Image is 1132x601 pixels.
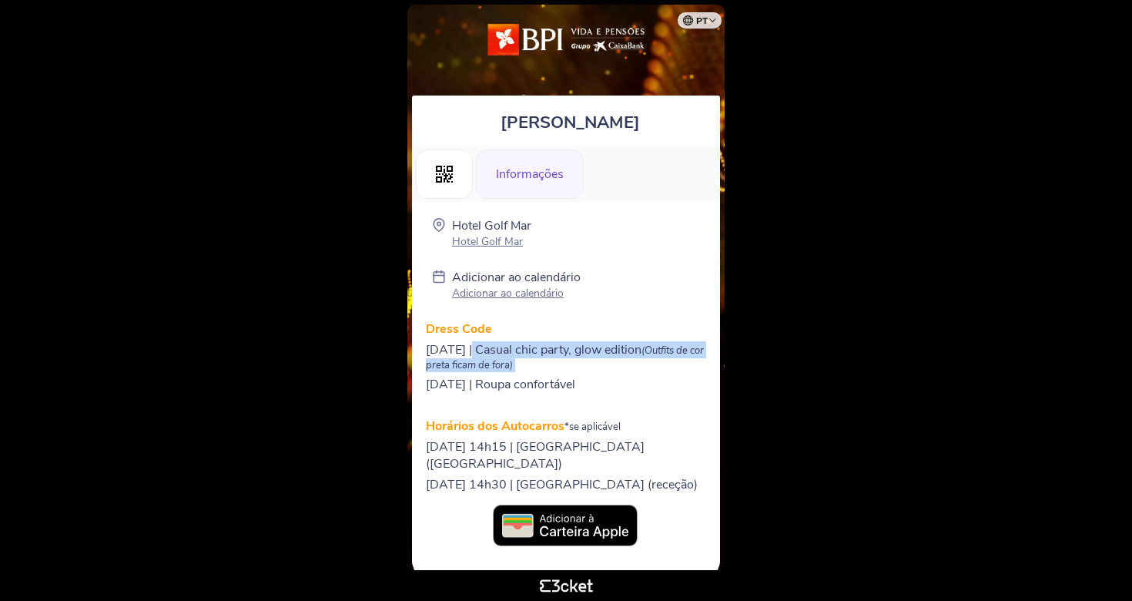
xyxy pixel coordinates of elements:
[426,376,706,393] p: [DATE] | Roupa confortável
[476,164,584,181] a: Informações
[564,420,621,434] span: *se aplicável
[476,149,584,199] div: Informações
[452,234,531,249] p: Hotel Golf Mar
[426,344,704,372] em: (Outfits de cor preta ficam de fora)
[493,505,639,548] img: PT_Add_to_Apple_Wallet.09b75ae6.svg
[426,418,564,435] strong: Horários dos Autocarros
[501,111,640,134] span: [PERSON_NAME]
[426,321,492,337] strong: Dress Code
[452,217,531,249] a: Hotel Golf Mar Hotel Golf Mar
[452,286,581,300] p: Adicionar ao calendário
[452,217,531,234] p: Hotel Golf Mar
[426,476,706,493] p: [DATE] 14h30 | [GEOGRAPHIC_DATA] (receção)
[426,341,706,372] p: [DATE] | Casual chic party, glow edition
[426,438,706,472] p: [DATE] 14h15 | [GEOGRAPHIC_DATA] ([GEOGRAPHIC_DATA])
[452,269,581,286] p: Adicionar ao calendário
[452,269,581,304] a: Adicionar ao calendário Adicionar ao calendário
